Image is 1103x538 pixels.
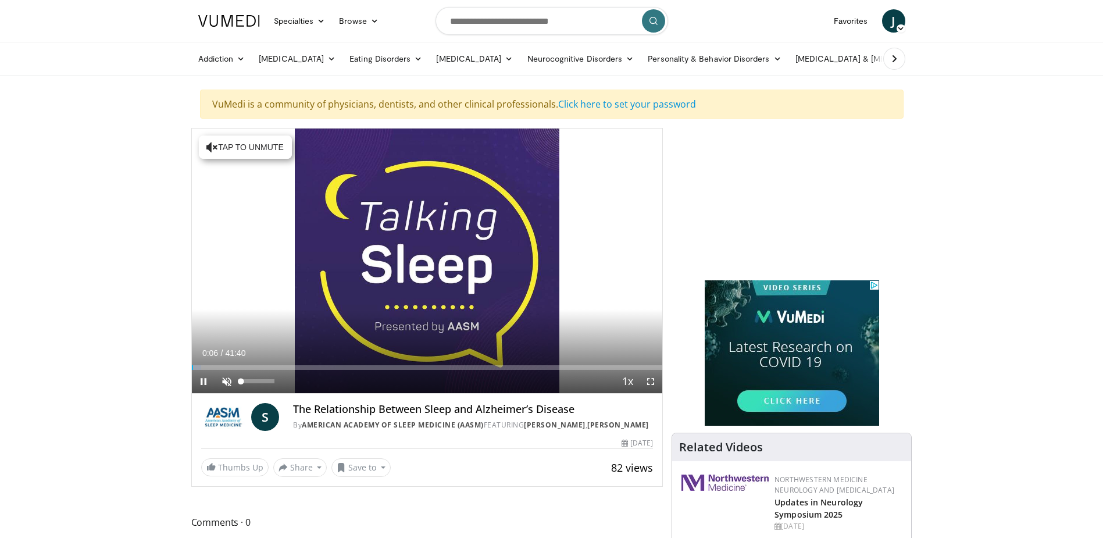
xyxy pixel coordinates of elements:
[199,136,292,159] button: Tap to unmute
[252,47,342,70] a: [MEDICAL_DATA]
[622,438,653,448] div: [DATE]
[681,475,769,491] img: 2a462fb6-9365-492a-ac79-3166a6f924d8.png.150x105_q85_autocrop_double_scale_upscale_version-0.2.jpg
[221,348,223,358] span: /
[293,420,653,430] div: By FEATURING ,
[882,9,905,33] a: J
[342,47,429,70] a: Eating Disorders
[215,370,238,393] button: Unmute
[293,403,653,416] h4: The Relationship Between Sleep and Alzheimer’s Disease
[200,90,904,119] div: VuMedi is a community of physicians, dentists, and other clinical professionals.
[202,348,218,358] span: 0:06
[436,7,668,35] input: Search topics, interventions
[241,379,274,383] div: Volume Level
[827,9,875,33] a: Favorites
[639,370,662,393] button: Fullscreen
[429,47,520,70] a: [MEDICAL_DATA]
[191,515,663,530] span: Comments 0
[192,365,663,370] div: Progress Bar
[192,129,663,394] video-js: Video Player
[774,521,902,532] div: [DATE]
[331,458,391,477] button: Save to
[251,403,279,431] a: S
[788,47,955,70] a: [MEDICAL_DATA] & [MEDICAL_DATA]
[225,348,245,358] span: 41:40
[332,9,385,33] a: Browse
[191,47,252,70] a: Addiction
[611,461,653,475] span: 82 views
[302,420,484,430] a: American Academy of Sleep Medicine (AASM)
[198,15,260,27] img: VuMedi Logo
[705,280,879,426] iframe: Advertisement
[192,370,215,393] button: Pause
[774,497,863,520] a: Updates in Neurology Symposium 2025
[273,458,327,477] button: Share
[558,98,696,111] a: Click here to set your password
[641,47,788,70] a: Personality & Behavior Disorders
[201,458,269,476] a: Thumbs Up
[267,9,333,33] a: Specialties
[705,128,879,273] iframe: Advertisement
[587,420,649,430] a: [PERSON_NAME]
[201,403,247,431] img: American Academy of Sleep Medicine (AASM)
[616,370,639,393] button: Playback Rate
[774,475,894,495] a: Northwestern Medicine Neurology and [MEDICAL_DATA]
[679,440,763,454] h4: Related Videos
[524,420,586,430] a: [PERSON_NAME]
[520,47,641,70] a: Neurocognitive Disorders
